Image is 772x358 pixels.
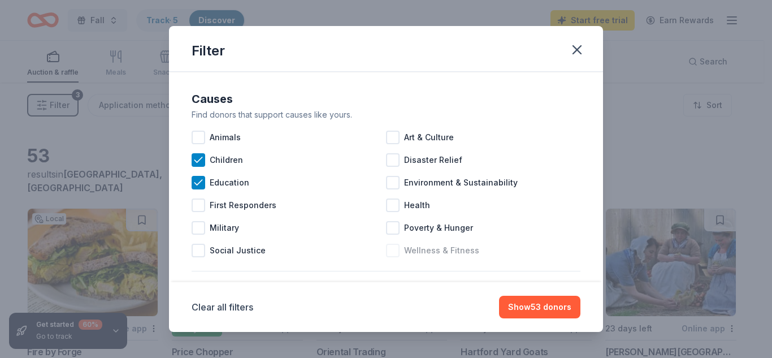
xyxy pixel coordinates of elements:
span: Health [404,199,430,212]
span: Wellness & Fitness [404,244,479,257]
span: First Responders [210,199,276,212]
div: Filter [192,42,225,60]
span: Children [210,153,243,167]
span: Animals [210,131,241,144]
span: Poverty & Hunger [404,221,473,235]
span: Environment & Sustainability [404,176,518,189]
span: Military [210,221,239,235]
div: Application methods [192,281,580,299]
span: Disaster Relief [404,153,462,167]
span: Social Justice [210,244,266,257]
button: Clear all filters [192,300,253,314]
span: Art & Culture [404,131,454,144]
div: Find donors that support causes like yours. [192,108,580,122]
button: Show53 donors [499,296,580,318]
span: Education [210,176,249,189]
div: Causes [192,90,580,108]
